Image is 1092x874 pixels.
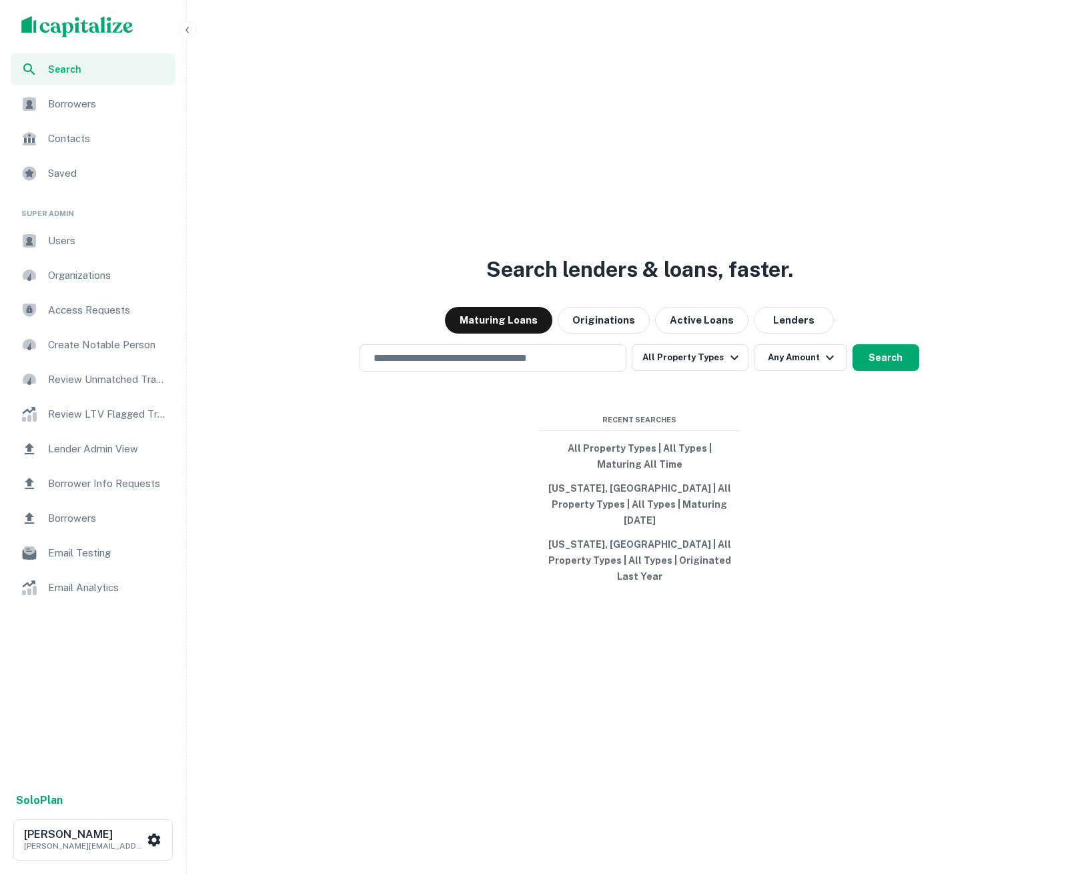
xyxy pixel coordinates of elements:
[16,793,63,809] a: SoloPlan
[48,406,167,422] span: Review LTV Flagged Transactions
[11,260,175,292] a: Organizations
[754,344,847,371] button: Any Amount
[1025,767,1092,831] iframe: Chat Widget
[11,364,175,396] a: Review Unmatched Transactions
[540,532,740,588] button: [US_STATE], [GEOGRAPHIC_DATA] | All Property Types | All Types | Originated Last Year
[48,233,167,249] span: Users
[48,545,167,561] span: Email Testing
[540,414,740,426] span: Recent Searches
[48,302,167,318] span: Access Requests
[16,794,63,807] strong: Solo Plan
[853,344,919,371] button: Search
[48,337,167,353] span: Create Notable Person
[21,16,133,37] img: capitalize-logo.png
[11,294,175,326] a: Access Requests
[24,840,144,852] p: [PERSON_NAME][EMAIL_ADDRESS][PERSON_NAME][DOMAIN_NAME]
[48,372,167,388] span: Review Unmatched Transactions
[48,510,167,526] span: Borrowers
[11,123,175,155] a: Contacts
[11,192,175,225] li: Super Admin
[11,53,175,85] a: Search
[754,307,834,334] button: Lenders
[48,62,167,77] span: Search
[48,580,167,596] span: Email Analytics
[11,157,175,189] a: Saved
[540,476,740,532] button: [US_STATE], [GEOGRAPHIC_DATA] | All Property Types | All Types | Maturing [DATE]
[11,468,175,500] a: Borrower Info Requests
[48,268,167,284] span: Organizations
[48,165,167,181] span: Saved
[11,502,175,534] a: Borrowers
[11,329,175,361] a: Create Notable Person
[48,441,167,457] span: Lender Admin View
[48,96,167,112] span: Borrowers
[11,572,175,604] a: Email Analytics
[11,225,175,257] a: Users
[558,307,650,334] button: Originations
[11,433,175,465] a: Lender Admin View
[445,307,552,334] button: Maturing Loans
[11,88,175,120] a: Borrowers
[486,254,793,286] h3: Search lenders & loans, faster.
[11,537,175,569] a: Email Testing
[48,476,167,492] span: Borrower Info Requests
[655,307,748,334] button: Active Loans
[48,131,167,147] span: Contacts
[632,344,748,371] button: All Property Types
[24,829,144,840] h6: [PERSON_NAME]
[540,436,740,476] button: All Property Types | All Types | Maturing All Time
[13,819,173,861] button: [PERSON_NAME][PERSON_NAME][EMAIL_ADDRESS][PERSON_NAME][DOMAIN_NAME]
[11,398,175,430] a: Review LTV Flagged Transactions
